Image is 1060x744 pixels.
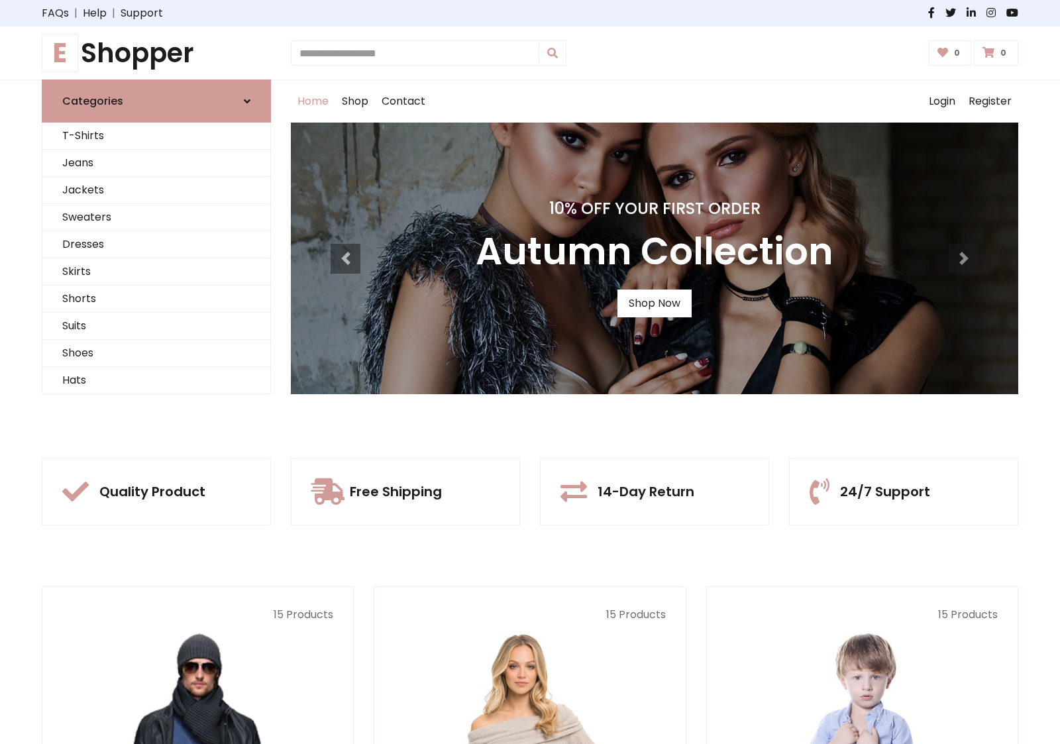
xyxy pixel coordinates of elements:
span: | [69,5,83,21]
a: Register [962,80,1018,123]
p: 15 Products [727,607,998,623]
a: Dresses [42,231,270,258]
a: Hats [42,367,270,394]
a: Categories [42,80,271,123]
a: 0 [974,40,1018,66]
a: Shop Now [617,290,692,317]
a: Skirts [42,258,270,286]
p: 15 Products [394,607,665,623]
a: Login [922,80,962,123]
h5: 14-Day Return [598,484,694,500]
h3: Autumn Collection [476,229,833,274]
a: FAQs [42,5,69,21]
a: Suits [42,313,270,340]
h6: Categories [62,95,123,107]
a: Support [121,5,163,21]
a: Sweaters [42,204,270,231]
h5: Free Shipping [350,484,442,500]
span: 0 [997,47,1010,59]
a: Shop [335,80,375,123]
a: 0 [929,40,972,66]
h5: 24/7 Support [840,484,930,500]
h4: 10% Off Your First Order [476,199,833,219]
a: Home [291,80,335,123]
span: 0 [951,47,963,59]
p: 15 Products [62,607,333,623]
a: Shoes [42,340,270,367]
a: Help [83,5,107,21]
h5: Quality Product [99,484,205,500]
a: Jackets [42,177,270,204]
a: Shorts [42,286,270,313]
a: T-Shirts [42,123,270,150]
a: Contact [375,80,432,123]
h1: Shopper [42,37,271,69]
span: E [42,34,78,72]
span: | [107,5,121,21]
a: EShopper [42,37,271,69]
a: Jeans [42,150,270,177]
